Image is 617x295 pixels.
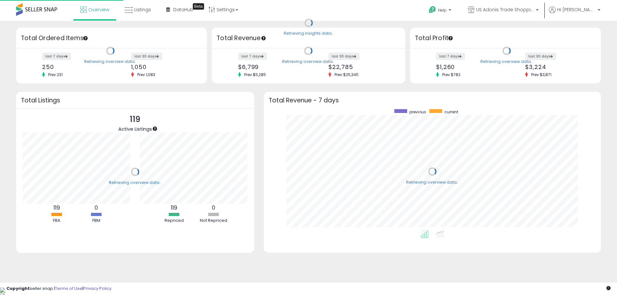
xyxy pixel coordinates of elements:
[549,6,600,21] a: Hi [PERSON_NAME]
[134,6,151,13] span: Listings
[438,7,447,13] span: Help
[282,59,335,65] div: Retrieving overview data..
[428,6,436,14] i: Get Help
[84,59,137,65] div: Retrieving overview data..
[424,1,458,21] a: Help
[193,3,204,10] div: Tooltip anchor
[173,6,193,13] span: DataHub
[109,180,161,186] div: Retrieving overview data..
[480,59,533,65] div: Retrieving overview data..
[88,6,109,13] span: Overview
[406,179,459,185] div: Retrieving overview data..
[476,6,534,13] span: US Adonis Trade Shopping
[557,6,596,13] span: Hi [PERSON_NAME]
